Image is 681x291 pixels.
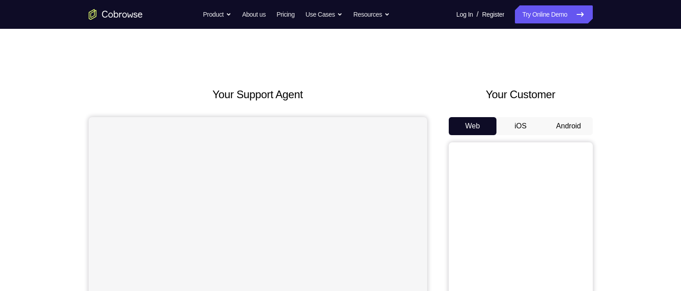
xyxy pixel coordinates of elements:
button: Resources [353,5,390,23]
a: Go to the home page [89,9,143,20]
button: Web [449,117,497,135]
button: Android [545,117,593,135]
a: Register [482,5,504,23]
h2: Your Support Agent [89,86,427,103]
button: Use Cases [306,5,343,23]
button: Product [203,5,231,23]
a: About us [242,5,266,23]
a: Try Online Demo [515,5,592,23]
a: Pricing [276,5,294,23]
button: iOS [496,117,545,135]
h2: Your Customer [449,86,593,103]
span: / [477,9,478,20]
a: Log In [456,5,473,23]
